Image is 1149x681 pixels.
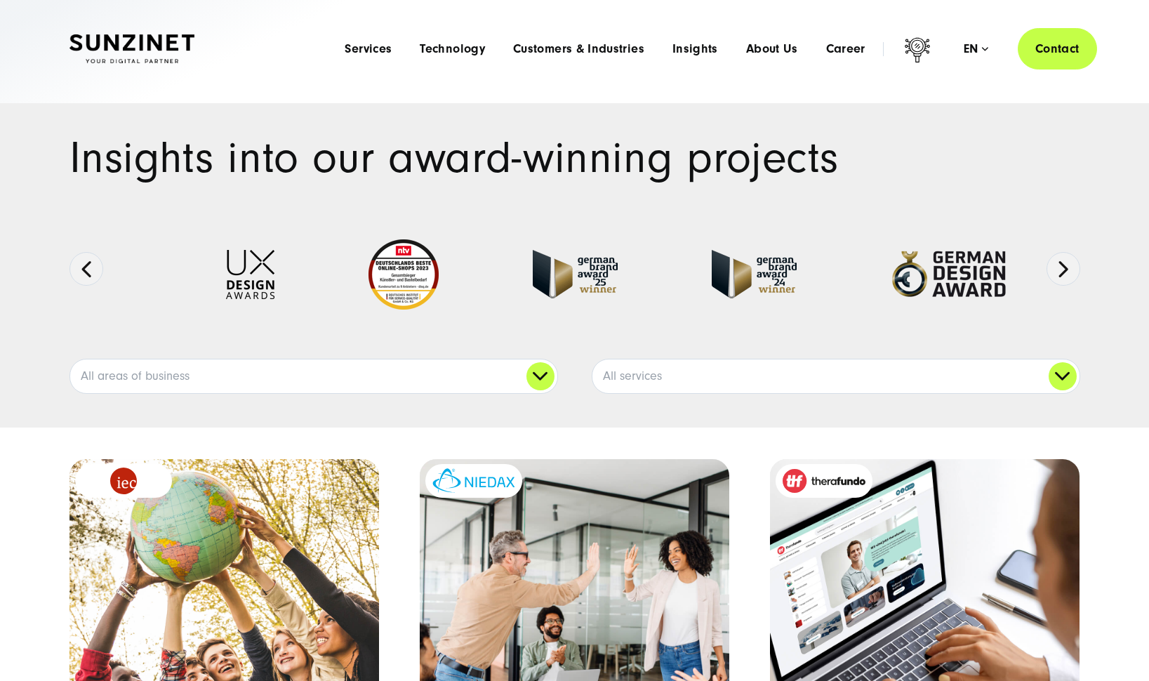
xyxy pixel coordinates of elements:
h1: Insights into our award-winning projects [69,137,1080,180]
img: logo_IEC [110,468,137,494]
img: German-Design-Award - fullservice digital agentur SUNZINET [891,250,1007,298]
button: Previous [69,252,103,286]
div: en [964,42,988,56]
a: About Us [746,42,798,56]
img: niedax-logo [432,468,515,493]
a: Contact [1018,28,1097,70]
a: All areas of business [70,359,557,393]
img: German Brand Award winner 2025 - Full Service Digital Agentur SUNZINET [533,250,618,298]
a: Career [826,42,865,56]
a: Services [345,42,392,56]
img: UX-Design-Awards - fullservice digital agentur SUNZINET [226,250,274,299]
img: SUNZINET Full Service Digital Agentur [69,34,194,64]
button: Next [1047,252,1080,286]
a: Customers & Industries [513,42,644,56]
img: German-Brand-Award - fullservice digital agentur SUNZINET [712,250,797,298]
a: Insights [672,42,718,56]
a: Technology [420,42,485,56]
img: therafundo_10-2024_logo_2c [783,469,865,493]
img: Deutschlands beste Online Shops 2023 - boesner - Kunde - SUNZINET [368,239,439,310]
a: All services [592,359,1080,393]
